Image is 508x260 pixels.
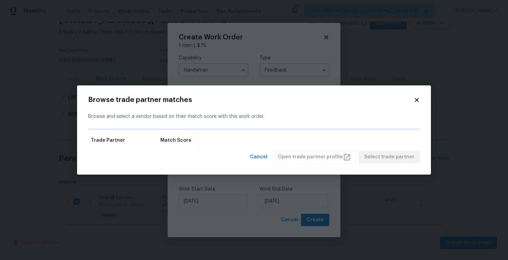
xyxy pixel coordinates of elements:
h2: Browse trade partner matches [88,96,414,103]
span: Match Score [160,137,191,144]
button: Cancel [247,151,270,164]
span: Trade Partner [91,137,125,144]
span: Cancel [250,153,267,161]
div: Browse and select a vendor based on their match score with this work order. [88,105,420,129]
